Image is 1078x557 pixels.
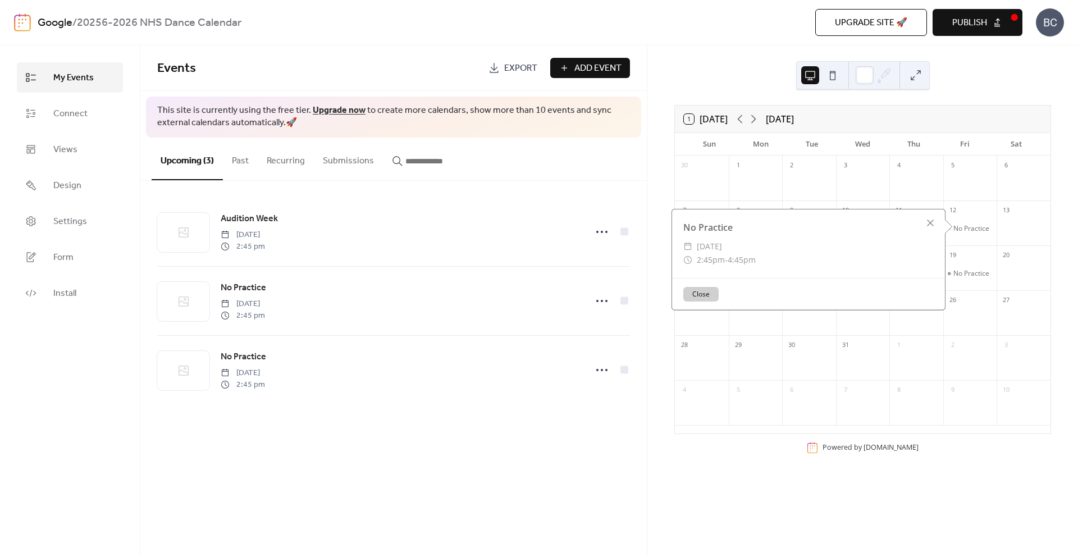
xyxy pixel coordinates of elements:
[732,159,744,172] div: 1
[953,269,989,278] div: No Practice
[683,240,692,253] div: ​
[1000,339,1012,351] div: 3
[943,269,997,278] div: No Practice
[53,287,76,300] span: Install
[732,384,744,396] div: 5
[17,278,123,308] a: Install
[17,170,123,200] a: Design
[683,287,719,302] button: Close
[680,111,732,127] button: 1[DATE]
[574,62,622,75] span: Add Event
[221,298,265,310] span: [DATE]
[550,58,630,78] button: Add Event
[766,112,794,126] div: [DATE]
[815,9,927,36] button: Upgrade site 🚀
[947,159,959,172] div: 5
[697,253,725,267] span: 2:45pm
[933,9,1022,36] button: Publish
[17,62,123,93] a: My Events
[725,253,728,267] span: -
[835,16,907,30] span: Upgrade site 🚀
[732,339,744,351] div: 29
[697,240,722,253] span: [DATE]
[221,229,265,241] span: [DATE]
[732,204,744,217] div: 8
[893,159,905,172] div: 4
[678,159,691,172] div: 30
[785,339,798,351] div: 30
[72,12,77,34] b: /
[221,350,266,364] a: No Practice
[17,206,123,236] a: Settings
[893,339,905,351] div: 1
[504,62,537,75] span: Export
[1036,8,1064,36] div: BC
[939,133,990,156] div: Fri
[839,384,852,396] div: 7
[728,253,756,267] span: 4:45pm
[221,310,265,322] span: 2:45 pm
[786,133,837,156] div: Tue
[837,133,888,156] div: Wed
[221,367,265,379] span: [DATE]
[221,241,265,253] span: 2:45 pm
[943,224,997,233] div: No Practice
[893,204,905,217] div: 11
[864,442,919,452] a: [DOMAIN_NAME]
[947,294,959,307] div: 26
[53,107,88,121] span: Connect
[1000,294,1012,307] div: 27
[839,339,852,351] div: 31
[947,249,959,262] div: 19
[258,138,314,179] button: Recurring
[785,204,798,217] div: 9
[735,133,786,156] div: Mon
[888,133,939,156] div: Thu
[221,212,278,226] a: Audition Week
[221,281,266,295] a: No Practice
[53,215,87,229] span: Settings
[1000,384,1012,396] div: 10
[1000,159,1012,172] div: 6
[839,204,852,217] div: 10
[157,104,630,130] span: This site is currently using the free tier. to create more calendars, show more than 10 events an...
[678,204,691,217] div: 7
[17,242,123,272] a: Form
[77,12,241,34] b: 20256-2026 NHS Dance Calendar
[785,159,798,172] div: 2
[53,251,74,264] span: Form
[313,102,366,119] a: Upgrade now
[53,179,81,193] span: Design
[480,58,546,78] a: Export
[684,133,735,156] div: Sun
[947,204,959,217] div: 12
[678,384,691,396] div: 4
[947,339,959,351] div: 2
[53,143,77,157] span: Views
[678,339,691,351] div: 28
[38,12,72,34] a: Google
[893,384,905,396] div: 8
[1000,204,1012,217] div: 13
[223,138,258,179] button: Past
[314,138,383,179] button: Submissions
[157,56,196,81] span: Events
[947,384,959,396] div: 9
[17,98,123,129] a: Connect
[839,159,852,172] div: 3
[221,379,265,391] span: 2:45 pm
[14,13,31,31] img: logo
[990,133,1042,156] div: Sat
[1000,249,1012,262] div: 20
[823,442,919,452] div: Powered by
[17,134,123,165] a: Views
[953,224,989,233] div: No Practice
[952,16,987,30] span: Publish
[672,221,945,234] div: No Practice
[53,71,94,85] span: My Events
[152,138,223,180] button: Upcoming (3)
